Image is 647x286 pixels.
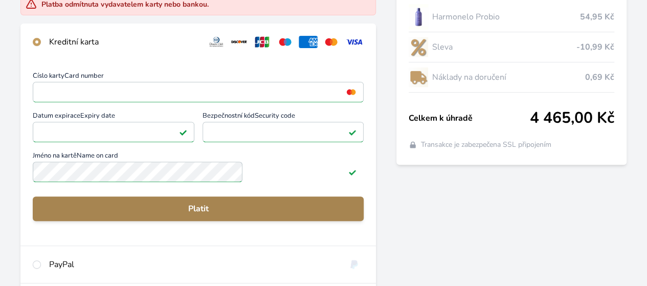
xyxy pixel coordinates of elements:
span: Name on card [33,152,364,162]
font: Jméno na kartě [33,151,77,160]
input: Jméno na kartěName on cardPlatné pole [33,162,242,182]
img: visa.svg [345,36,364,48]
span: Card number [33,73,364,82]
font: Sleva [432,41,453,53]
font: Číslo karty [33,71,64,80]
font: 4 465,00 Kč [530,107,614,128]
img: mc [344,87,358,97]
img: discount-lo.png [409,34,428,60]
iframe: Iframe for expiry date [37,125,190,139]
iframe: Iframe pro číslo karty [37,85,359,99]
img: discover.svg [230,36,249,48]
font: 54,95 Kč [580,11,614,23]
font: Kreditní karta [49,36,99,48]
img: diners.svg [207,36,226,48]
font: Celkem k úhradě [409,113,473,124]
span: Security code [203,113,364,122]
img: Field valid [348,128,356,136]
iframe: Iframe for security code [207,125,360,139]
img: maestro.svg [276,36,295,48]
img: delivery-lo.png [409,64,428,90]
img: paypal.svg [345,258,364,271]
font: -10,99 Kč [576,41,614,53]
img: CLEAN_PROBIO_se_stinem_x-lo.jpg [409,4,428,30]
img: Platné pole [348,168,356,176]
font: Datum expirace [33,111,80,120]
font: 0,69 Kč [585,72,614,83]
img: amex.svg [299,36,318,48]
font: PayPal [49,259,74,270]
font: Bezpečnostní kód [203,111,255,120]
font: Transakce je zabezpečena SSL připojením [421,140,551,149]
font: Náklady na doručení [432,72,506,83]
span: Expiry date [33,113,194,122]
img: Field valid [179,128,187,136]
img: jcb.svg [253,36,272,48]
font: Harmonelo Probio [432,11,500,23]
button: Platit [33,196,364,221]
font: Platit [188,203,209,214]
img: mc.svg [322,36,341,48]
